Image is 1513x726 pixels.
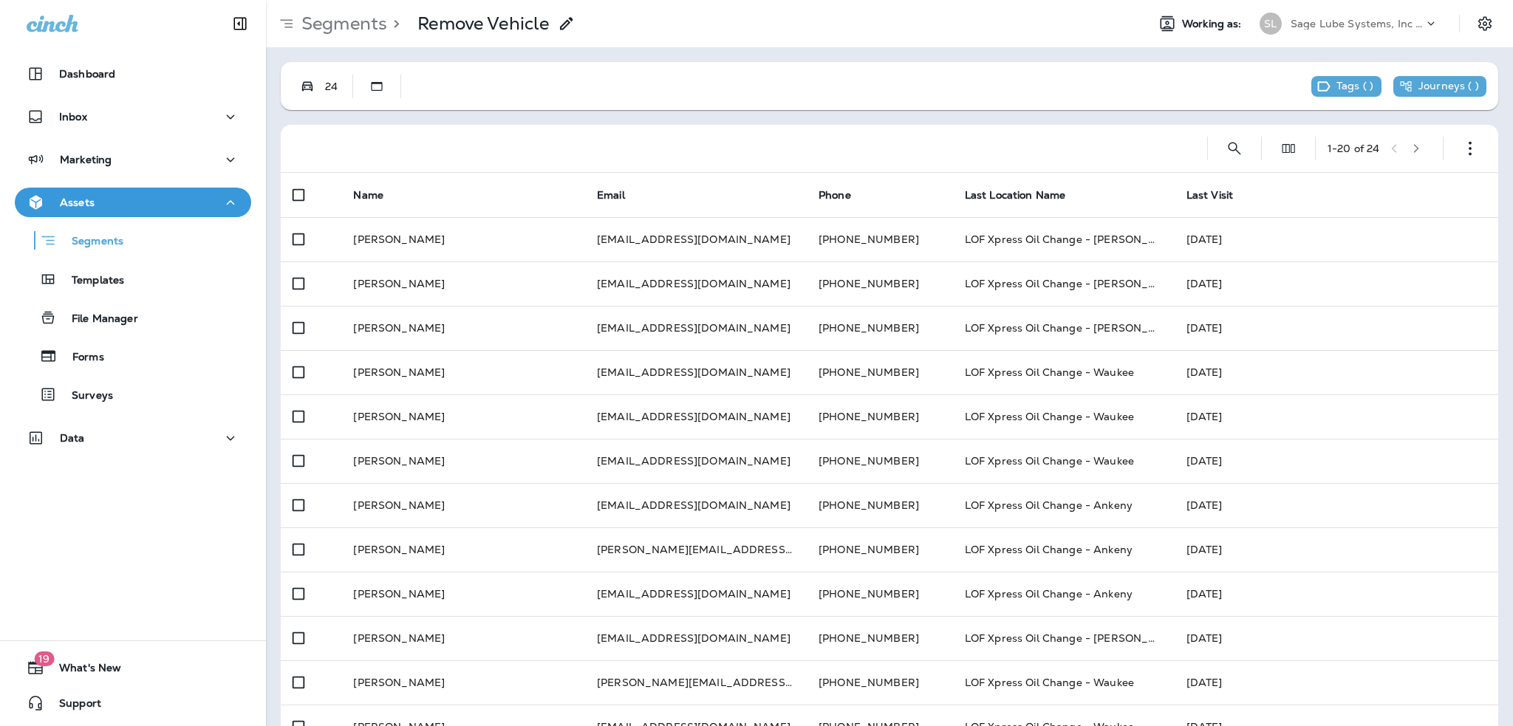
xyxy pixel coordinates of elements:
[59,111,87,123] p: Inbox
[341,660,585,705] td: [PERSON_NAME]
[1328,143,1379,154] div: 1 - 20 of 24
[15,225,251,256] button: Segments
[953,306,1175,350] td: LOF Xpress Oil Change - [PERSON_NAME]
[1220,134,1249,163] button: Search Segments
[341,572,585,616] td: [PERSON_NAME]
[322,81,352,92] div: 24
[15,423,251,453] button: Data
[807,439,953,483] td: [PHONE_NUMBER]
[585,616,807,660] td: [EMAIL_ADDRESS][DOMAIN_NAME]
[953,394,1175,439] td: LOF Xpress Oil Change - Waukee
[1175,527,1498,572] td: [DATE]
[60,432,85,444] p: Data
[1418,80,1479,93] p: Journeys ( )
[953,527,1175,572] td: LOF Xpress Oil Change - Ankeny
[219,9,261,38] button: Collapse Sidebar
[585,350,807,394] td: [EMAIL_ADDRESS][DOMAIN_NAME]
[341,261,585,306] td: [PERSON_NAME]
[585,439,807,483] td: [EMAIL_ADDRESS][DOMAIN_NAME]
[807,350,953,394] td: [PHONE_NUMBER]
[15,688,251,718] button: Support
[585,483,807,527] td: [EMAIL_ADDRESS][DOMAIN_NAME]
[807,572,953,616] td: [PHONE_NUMBER]
[807,616,953,660] td: [PHONE_NUMBER]
[15,340,251,371] button: Forms
[807,261,953,306] td: [PHONE_NUMBER]
[819,188,851,202] span: Phone
[1175,306,1498,350] td: [DATE]
[807,527,953,572] td: [PHONE_NUMBER]
[44,697,101,715] span: Support
[341,306,585,350] td: [PERSON_NAME]
[57,274,124,288] p: Templates
[341,527,585,572] td: [PERSON_NAME]
[807,217,953,261] td: [PHONE_NUMBER]
[57,389,113,403] p: Surveys
[341,616,585,660] td: [PERSON_NAME]
[1311,76,1381,97] div: This segment has no tags
[44,662,121,679] span: What's New
[585,572,807,616] td: [EMAIL_ADDRESS][DOMAIN_NAME]
[341,439,585,483] td: [PERSON_NAME]
[417,13,549,35] p: Remove Vehicle
[60,196,95,208] p: Assets
[387,13,400,35] p: >
[807,306,953,350] td: [PHONE_NUMBER]
[1175,616,1498,660] td: [DATE]
[1175,394,1498,439] td: [DATE]
[1274,134,1303,163] button: Edit Fields
[15,188,251,217] button: Assets
[15,379,251,410] button: Surveys
[353,188,383,202] span: Name
[807,660,953,705] td: [PHONE_NUMBER]
[585,261,807,306] td: [EMAIL_ADDRESS][DOMAIN_NAME]
[597,188,625,202] span: Email
[1336,80,1373,93] p: Tags ( )
[362,72,392,101] button: Static
[953,660,1175,705] td: LOF Xpress Oil Change - Waukee
[57,312,138,326] p: File Manager
[296,13,387,35] p: Segments
[953,616,1175,660] td: LOF Xpress Oil Change - [PERSON_NAME]
[59,68,115,80] p: Dashboard
[953,439,1175,483] td: LOF Xpress Oil Change - Waukee
[585,394,807,439] td: [EMAIL_ADDRESS][DOMAIN_NAME]
[1260,13,1282,35] div: SL
[15,145,251,174] button: Marketing
[60,154,112,165] p: Marketing
[57,235,123,250] p: Segments
[15,653,251,682] button: 19What's New
[1175,572,1498,616] td: [DATE]
[341,394,585,439] td: [PERSON_NAME]
[1182,18,1245,30] span: Working as:
[15,102,251,131] button: Inbox
[953,572,1175,616] td: LOF Xpress Oil Change - Ankeny
[1175,261,1498,306] td: [DATE]
[585,527,807,572] td: [PERSON_NAME][EMAIL_ADDRESS][PERSON_NAME][DOMAIN_NAME]
[341,217,585,261] td: [PERSON_NAME]
[341,350,585,394] td: [PERSON_NAME]
[1175,217,1498,261] td: [DATE]
[1186,188,1233,202] span: Last Visit
[1472,10,1498,37] button: Settings
[953,217,1175,261] td: LOF Xpress Oil Change - [PERSON_NAME]
[965,188,1066,202] span: Last Location Name
[15,302,251,333] button: File Manager
[953,261,1175,306] td: LOF Xpress Oil Change - [PERSON_NAME]
[807,394,953,439] td: [PHONE_NUMBER]
[34,651,54,666] span: 19
[1175,439,1498,483] td: [DATE]
[585,306,807,350] td: [EMAIL_ADDRESS][DOMAIN_NAME]
[293,72,322,101] button: Possession
[953,483,1175,527] td: LOF Xpress Oil Change - Ankeny
[585,217,807,261] td: [EMAIL_ADDRESS][DOMAIN_NAME]
[1175,483,1498,527] td: [DATE]
[15,264,251,295] button: Templates
[1291,18,1424,30] p: Sage Lube Systems, Inc dba LOF Xpress Oil Change
[1175,660,1498,705] td: [DATE]
[1175,350,1498,394] td: [DATE]
[15,59,251,89] button: Dashboard
[953,350,1175,394] td: LOF Xpress Oil Change - Waukee
[1393,76,1486,97] div: This segment is not used in any journeys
